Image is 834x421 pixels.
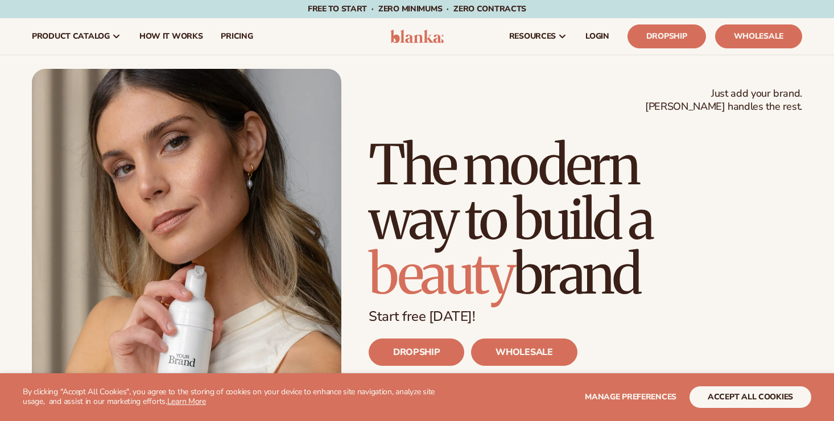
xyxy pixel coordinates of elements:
button: Manage preferences [585,386,676,408]
span: Just add your brand. [PERSON_NAME] handles the rest. [645,87,802,114]
a: How It Works [130,18,212,55]
p: Start free [DATE]! [369,308,802,325]
h1: The modern way to build a brand [369,138,802,302]
a: Learn More [167,396,206,407]
p: By clicking "Accept All Cookies", you agree to the storing of cookies on your device to enhance s... [23,387,442,407]
a: product catalog [23,18,130,55]
span: resources [509,32,556,41]
span: product catalog [32,32,110,41]
a: Dropship [627,24,706,48]
a: resources [500,18,576,55]
a: WHOLESALE [471,339,577,366]
a: DROPSHIP [369,339,464,366]
span: Manage preferences [585,391,676,402]
img: logo [390,30,444,43]
span: Free to start · ZERO minimums · ZERO contracts [308,3,526,14]
span: How It Works [139,32,203,41]
a: Wholesale [715,24,802,48]
span: pricing [221,32,253,41]
a: LOGIN [576,18,618,55]
span: beauty [369,240,513,308]
a: pricing [212,18,262,55]
span: LOGIN [585,32,609,41]
button: accept all cookies [690,386,811,408]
